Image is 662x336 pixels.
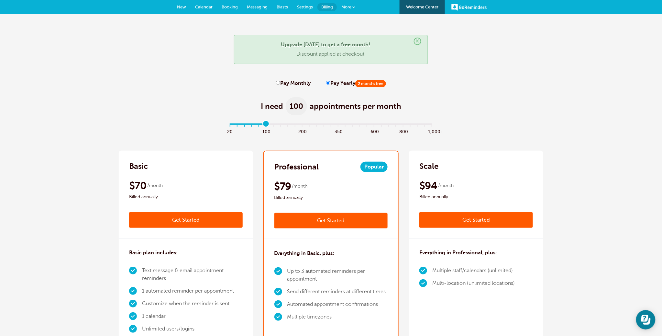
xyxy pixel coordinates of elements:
span: $94 [419,179,437,192]
span: /month [438,182,454,190]
span: Popular [360,162,388,172]
span: /month [292,182,308,190]
span: Billing [321,5,333,9]
span: 600 [370,127,378,135]
label: Pay Yearly [326,80,386,87]
li: Multiple staff/calendars (unlimited) [432,264,515,277]
span: Messaging [247,5,268,9]
span: Booking [222,5,238,9]
li: Unlimited users/logins [142,323,243,335]
li: Send different reminders at different times [287,285,388,298]
span: 2 months free [355,80,386,87]
span: 800 [399,127,406,135]
a: Get Started [129,212,243,228]
span: Settings [297,5,313,9]
a: Get Started [274,213,388,228]
span: Billed annually [274,194,388,202]
h2: Professional [274,162,319,172]
span: I need [261,101,283,111]
li: 1 calendar [142,310,243,323]
span: 100 [286,97,307,115]
li: 1 automated reminder per appointment [142,285,243,297]
span: 100 [262,127,270,135]
span: Billed annually [419,193,533,201]
p: Discount applied at checkout. [241,51,421,57]
span: Billed annually [129,193,243,201]
input: Pay Monthly [276,81,280,85]
iframe: Resource center [636,310,656,330]
li: Multi-location (unlimited locations) [432,277,515,290]
span: New [177,5,186,9]
a: Get Started [419,212,533,228]
span: appointments per month [310,101,401,111]
span: Blasts [277,5,288,9]
span: 200 [299,127,306,135]
li: Customize when the reminder is sent [142,297,243,310]
strong: Upgrade [DATE] to get a free month! [281,42,370,48]
span: 1,000+ [428,127,435,135]
span: Calendar [195,5,213,9]
input: Pay Yearly2 months free [326,81,330,85]
span: More [341,5,351,9]
h2: Scale [419,161,438,171]
h3: Basic plan includes: [129,249,178,257]
span: $70 [129,179,146,192]
span: 20 [226,127,234,135]
span: /month [147,182,163,190]
li: Text message & email appointment reminders [142,264,243,285]
span: 350 [335,127,342,135]
h3: Everything in Basic, plus: [274,249,335,257]
label: Pay Monthly [276,80,311,87]
li: Multiple timezones [287,311,388,323]
span: $79 [274,180,291,193]
li: Up to 3 automated reminders per appointment [287,265,388,285]
span: × [414,38,421,45]
li: Automated appointment confirmations [287,298,388,311]
a: Billing [317,3,337,11]
h2: Basic [129,161,148,171]
h3: Everything in Professional, plus: [419,249,497,257]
